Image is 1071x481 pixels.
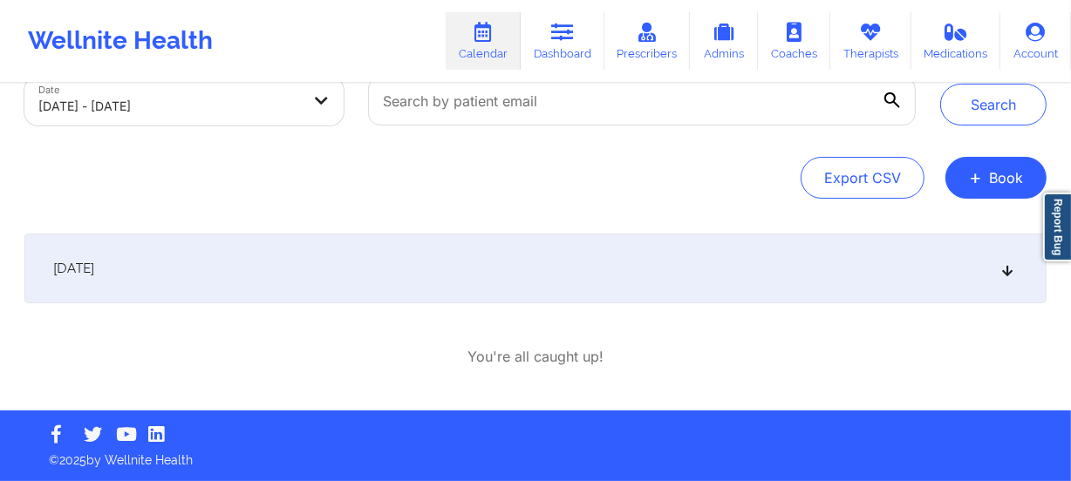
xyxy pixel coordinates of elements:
[1000,12,1071,70] a: Account
[1043,193,1071,261] a: Report Bug
[969,173,982,182] span: +
[604,12,691,70] a: Prescribers
[467,347,604,367] p: You're all caught up!
[911,12,1001,70] a: Medications
[53,260,94,277] span: [DATE]
[830,12,911,70] a: Therapists
[37,439,1034,469] p: © 2025 by Wellnite Health
[945,157,1047,199] button: +Book
[446,12,521,70] a: Calendar
[758,12,830,70] a: Coaches
[38,87,300,125] div: [DATE] - [DATE]
[940,84,1047,125] button: Search
[368,77,916,125] input: Search by patient email
[521,12,604,70] a: Dashboard
[801,157,924,199] button: Export CSV
[690,12,758,70] a: Admins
